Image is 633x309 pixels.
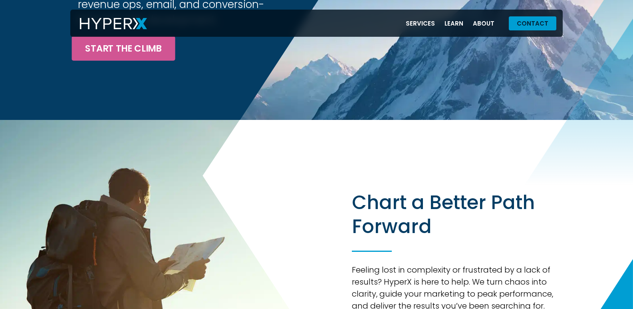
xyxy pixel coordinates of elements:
[401,15,499,32] nav: Menu
[352,191,556,239] h2: Chart a Better Path Forward
[517,20,548,26] span: Contact
[80,18,147,30] img: HyperX Logo
[401,15,440,32] a: Services
[468,15,499,32] a: About
[509,16,556,30] a: Contact
[71,36,175,60] a: Start the Climb
[440,15,468,32] a: Learn
[593,269,623,299] iframe: Drift Widget Chat Controller
[85,44,161,53] span: Start the Climb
